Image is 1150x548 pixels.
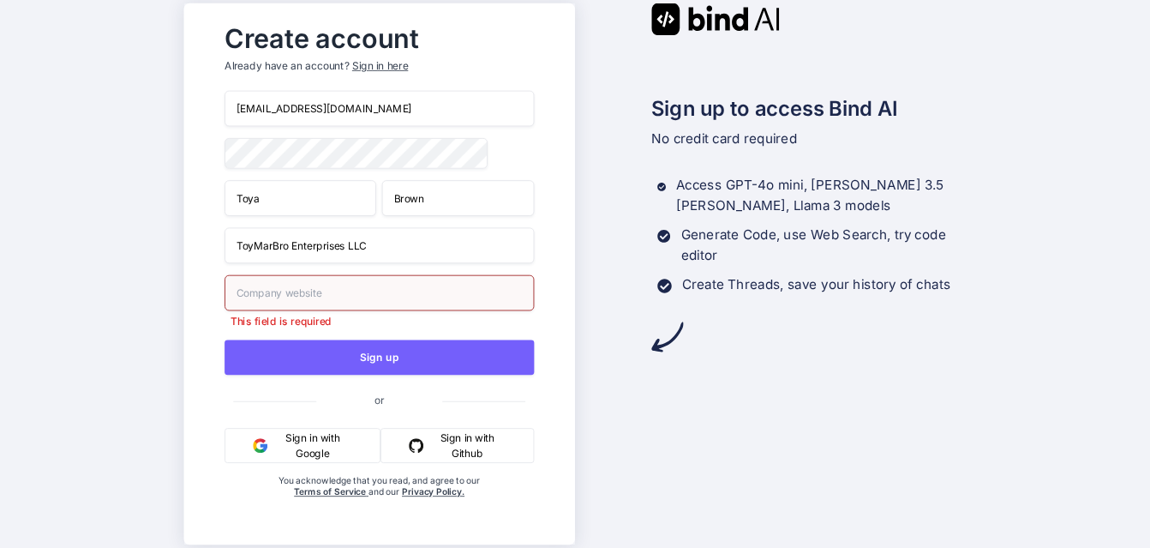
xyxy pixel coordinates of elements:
input: First Name [225,180,376,216]
button: Sign in with Github [380,428,534,463]
img: Bind AI logo [651,3,780,35]
input: Last Name [382,180,534,216]
img: github [409,438,423,453]
a: Terms of Service [294,486,368,497]
button: Sign in with Google [225,428,380,463]
span: or [316,382,442,419]
img: google [253,438,267,453]
input: Company website [225,275,534,311]
input: Email [225,91,534,127]
a: Privacy Policy. [402,486,464,497]
input: Your company name [225,227,534,263]
div: Sign in here [352,58,408,73]
h2: Create account [225,27,534,50]
div: You acknowledge that you read, and agree to our and our [277,475,483,533]
p: No credit card required [651,129,966,149]
img: arrow [651,321,683,352]
p: Create Threads, save your history of chats [682,274,951,295]
p: Generate Code, use Web Search, try code editor [681,225,966,266]
p: Already have an account? [225,58,534,73]
p: Access GPT-4o mini, [PERSON_NAME] 3.5 [PERSON_NAME], Llama 3 models [676,175,966,216]
h2: Sign up to access Bind AI [651,93,966,124]
p: This field is required [225,314,534,328]
button: Sign up [225,340,534,375]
